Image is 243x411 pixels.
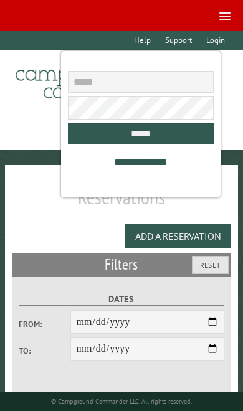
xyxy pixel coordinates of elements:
[12,185,231,219] h1: Reservations
[12,55,168,104] img: Campground Commander
[125,224,231,248] button: Add a Reservation
[192,256,229,274] button: Reset
[51,397,192,405] small: © Campground Commander LLC. All rights reserved.
[12,253,231,276] h2: Filters
[19,345,70,357] label: To:
[159,31,198,50] a: Support
[200,31,231,50] a: Login
[19,318,70,330] label: From:
[19,292,224,306] label: Dates
[128,31,156,50] a: Help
